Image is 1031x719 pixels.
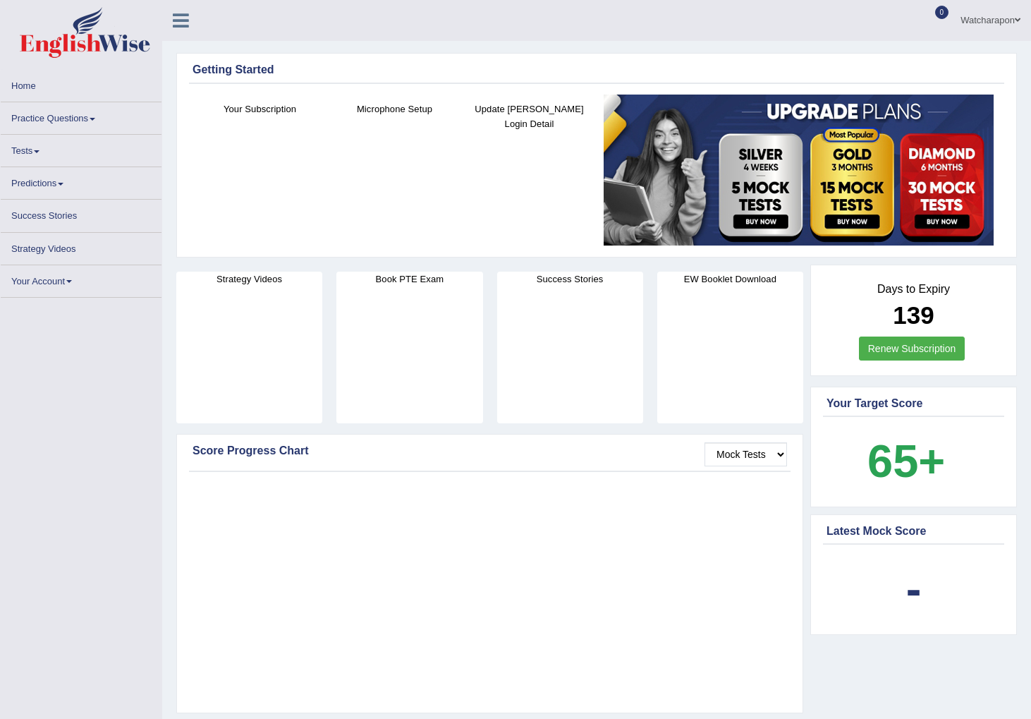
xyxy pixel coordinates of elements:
[497,272,643,286] h4: Success Stories
[906,563,922,615] b: -
[826,283,1001,296] h4: Days to Expiry
[826,523,1001,540] div: Latest Mock Score
[1,233,161,260] a: Strategy Videos
[336,272,482,286] h4: Book PTE Exam
[200,102,320,116] h4: Your Subscription
[1,167,161,195] a: Predictions
[657,272,803,286] h4: EW Booklet Download
[193,61,1001,78] div: Getting Started
[334,102,455,116] h4: Microphone Setup
[193,442,787,459] div: Score Progress Chart
[893,301,934,329] b: 139
[826,395,1001,412] div: Your Target Score
[859,337,965,361] a: Renew Subscription
[1,102,161,130] a: Practice Questions
[1,135,161,162] a: Tests
[1,200,161,227] a: Success Stories
[1,265,161,293] a: Your Account
[604,95,994,246] img: small5.jpg
[935,6,949,19] span: 0
[176,272,322,286] h4: Strategy Videos
[867,435,945,487] b: 65+
[469,102,590,131] h4: Update [PERSON_NAME] Login Detail
[1,70,161,97] a: Home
